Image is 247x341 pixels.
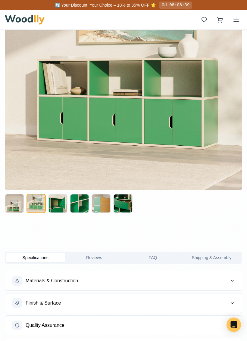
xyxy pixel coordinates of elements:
img: Gallery [6,129,18,141]
span: Finish & Surface [26,299,61,307]
button: 20% off [68,9,89,18]
span: Quality Assurance [26,322,64,329]
button: Materials & Construction [5,271,242,290]
button: Open All Doors and Drawers [6,144,18,156]
button: Show Dimensions [6,159,18,171]
span: Width [45,183,58,190]
div: Width [45,177,139,182]
button: FAQ [123,253,182,262]
button: Quality Assurance [5,316,242,335]
button: View Gallery [6,129,18,141]
button: Specifications [6,253,65,262]
div: 0d 08:08:39 [159,2,192,9]
span: Height [154,183,168,190]
button: Reviews [65,253,123,262]
button: Finish & Surface [5,293,242,313]
div: Open Intercom Messenger [227,318,241,332]
button: Shipping & Assembly [182,253,241,262]
span: 🔄 Your Discount, Your Choice – 10% to 35% OFF 🌟 [55,3,156,8]
img: Woodlly [5,15,45,25]
button: Pick Your Discount [91,10,127,16]
span: 63 " [129,183,139,190]
button: Toggle price visibility [11,8,20,18]
span: Materials & Construction [26,277,78,284]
